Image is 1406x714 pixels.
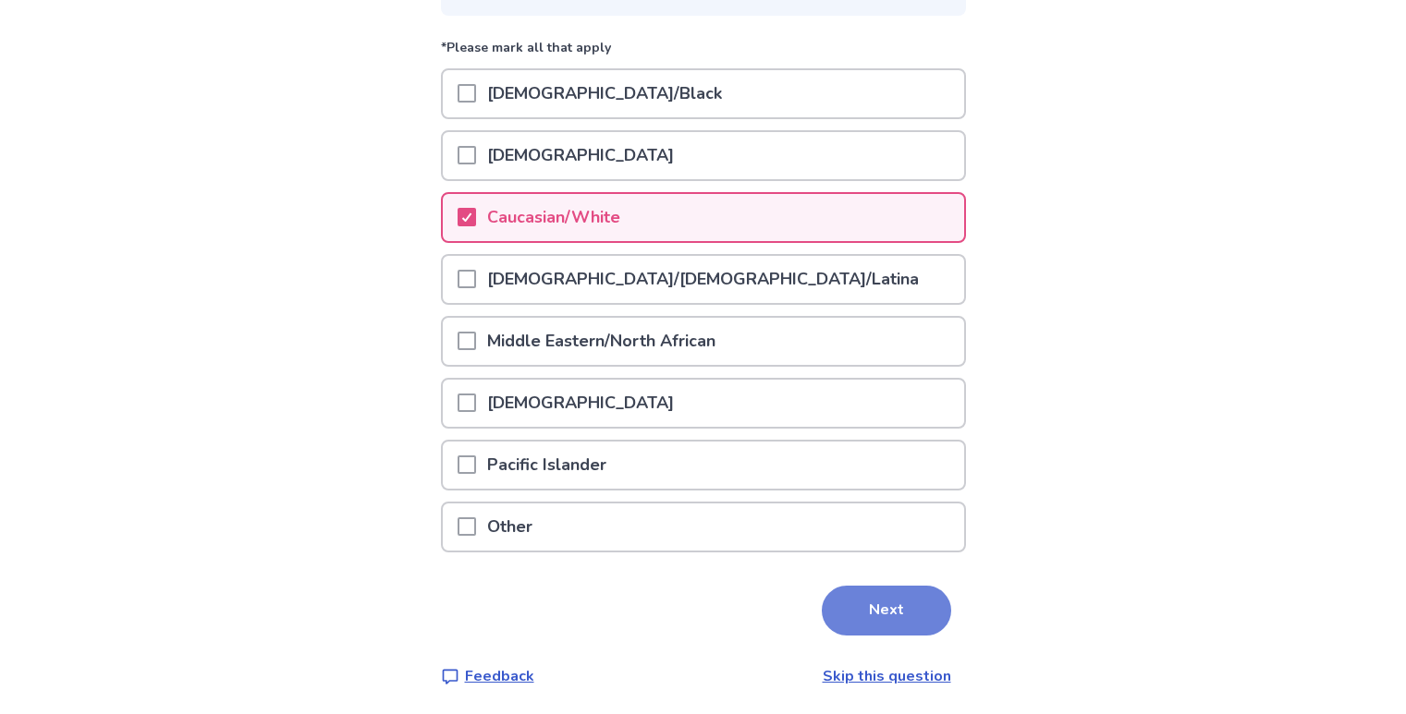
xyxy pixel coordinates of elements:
p: [DEMOGRAPHIC_DATA]/[DEMOGRAPHIC_DATA]/Latina [476,256,930,303]
a: Feedback [441,665,534,687]
p: Feedback [465,665,534,687]
p: [DEMOGRAPHIC_DATA] [476,132,685,179]
p: [DEMOGRAPHIC_DATA]/Black [476,70,733,117]
p: Caucasian/White [476,194,631,241]
p: Pacific Islander [476,442,617,489]
a: Skip this question [823,666,951,686]
p: [DEMOGRAPHIC_DATA] [476,380,685,427]
p: Other [476,503,544,551]
p: *Please mark all that apply [441,38,966,68]
button: Next [822,586,951,635]
p: Middle Eastern/North African [476,318,727,365]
